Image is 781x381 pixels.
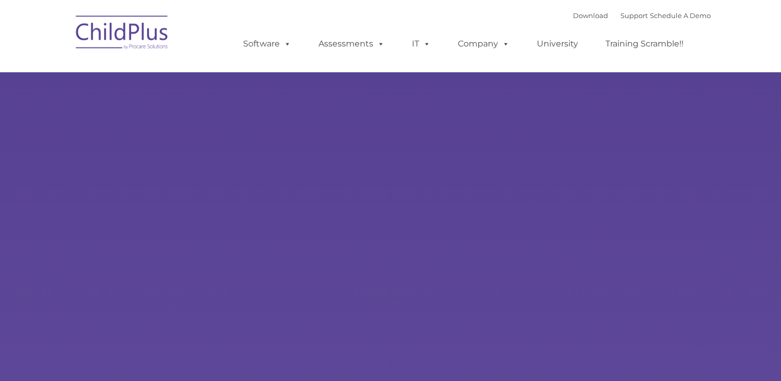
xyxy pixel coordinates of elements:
img: ChildPlus by Procare Solutions [71,8,174,60]
a: Schedule A Demo [650,11,711,20]
a: Assessments [308,34,395,54]
a: IT [402,34,441,54]
a: Download [573,11,608,20]
a: Company [448,34,520,54]
a: Software [233,34,301,54]
a: Support [620,11,648,20]
font: | [573,11,711,20]
a: Training Scramble!! [595,34,694,54]
a: University [527,34,588,54]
